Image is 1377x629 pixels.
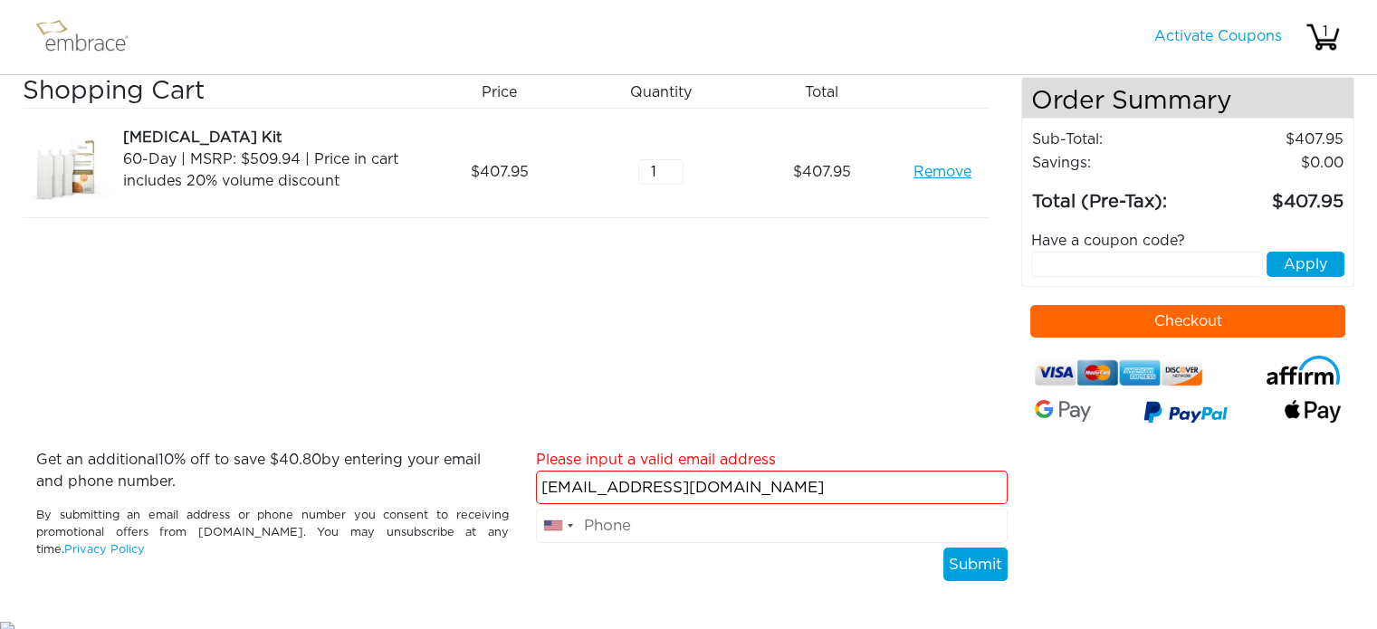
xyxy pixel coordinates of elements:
div: 60-Day | MSRP: $509.94 | Price in cart includes 20% volume discount [123,148,412,192]
img: affirm-logo.svg [1266,356,1341,385]
div: Have a coupon code? [1018,230,1358,252]
h4: Order Summary [1022,78,1353,119]
input: Email [536,471,1009,505]
img: fullApplePay.png [1285,400,1341,423]
div: [MEDICAL_DATA] Kit [123,127,412,148]
span: 10 [158,453,174,467]
td: Total (Pre-Tax): [1031,175,1203,216]
img: credit-cards.png [1035,356,1202,390]
div: Total [748,77,909,108]
button: Submit [943,548,1008,582]
td: 407.95 [1203,175,1344,216]
span: 40.80 [279,453,321,467]
a: Privacy Policy [64,544,145,556]
span: 407.95 [793,161,851,183]
span: Quantity [630,81,692,103]
button: Apply [1267,252,1344,277]
img: Google-Pay-Logo.svg [1035,400,1091,422]
span: 407.95 [471,161,529,183]
div: 1 [1307,21,1344,43]
a: 1 [1305,29,1341,43]
td: 407.95 [1203,128,1344,151]
td: Savings : [1031,151,1203,175]
img: logo.png [32,14,149,60]
h3: Shopping Cart [23,77,412,108]
p: By submitting an email address or phone number you consent to receiving promotional offers from [... [36,507,509,559]
td: 0.00 [1203,151,1344,175]
span: Please input a valid email address [536,453,776,467]
img: cart [1305,19,1341,55]
button: Checkout [1030,305,1345,338]
p: Get an additional % off to save $ by entering your email and phone number. [36,449,509,492]
div: United States: +1 [537,510,579,542]
div: Price [426,77,587,108]
td: Sub-Total: [1031,128,1203,151]
input: Phone [536,509,1009,543]
img: a09f5d18-8da6-11e7-9c79-02e45ca4b85b.jpeg [23,127,113,217]
a: Activate Coupons [1154,29,1282,43]
img: paypal-v3.png [1143,396,1228,431]
a: Remove [913,161,971,183]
